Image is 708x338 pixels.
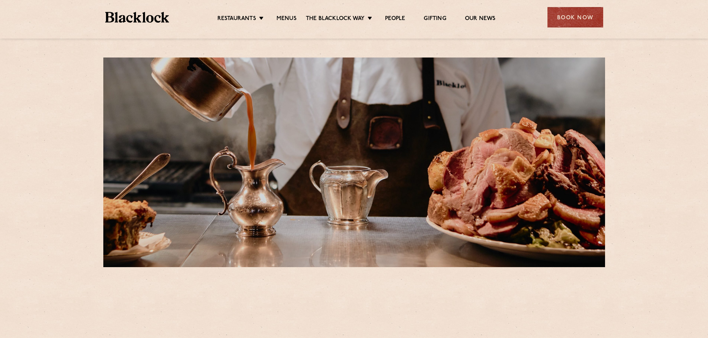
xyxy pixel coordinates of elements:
a: Our News [465,15,496,23]
a: Restaurants [217,15,256,23]
div: Book Now [547,7,603,27]
a: Gifting [424,15,446,23]
a: The Blacklock Way [306,15,365,23]
a: Menus [277,15,297,23]
img: BL_Textured_Logo-footer-cropped.svg [105,12,169,23]
a: People [385,15,405,23]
